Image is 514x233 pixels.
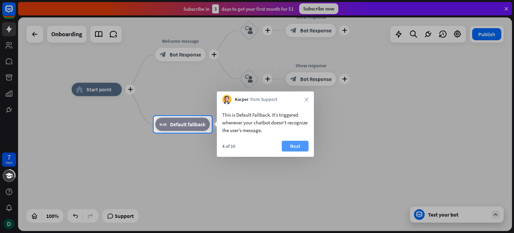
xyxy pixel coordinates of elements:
button: Open LiveChat chat widget [5,3,25,23]
span: Kacper [235,96,249,103]
span: from Support [250,96,277,103]
button: Next [282,141,309,152]
i: close [305,98,309,102]
div: This is Default Fallback. It’s triggered whenever your chatbot doesn't recognize the user’s message. [222,111,309,134]
div: 4 of 10 [222,143,235,149]
span: Default fallback [170,121,205,128]
i: block_fallback [160,121,167,128]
